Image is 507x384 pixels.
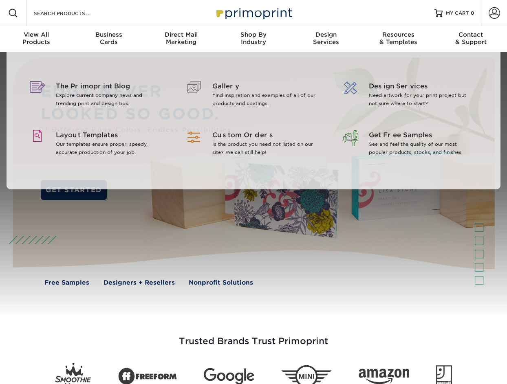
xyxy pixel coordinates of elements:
a: The Primoprint Blog Explore current company news and trending print and design tips. [25,72,169,121]
div: Marketing [145,31,217,46]
a: Shop ByIndustry [217,26,290,52]
span: Shop By [217,31,290,38]
span: Resources [362,31,435,38]
p: Find inspiration and examples of all of our products and coatings. [212,91,318,108]
span: Custom Orders [212,130,318,140]
p: Explore current company news and trending print and design tips. [56,91,161,108]
a: Resources& Templates [362,26,435,52]
input: SEARCH PRODUCTS..... [33,8,112,18]
span: 0 [471,10,474,16]
span: MY CART [446,10,469,17]
p: Is the product you need not listed on our site? We can still help! [212,140,318,156]
a: Design Services Need artwork for your print project but not sure where to start? [338,72,482,121]
span: The Primoprint Blog [56,81,161,91]
span: Layout Templates [56,130,161,140]
a: Get Free Samples See and feel the quality of our most popular products, stocks, and finishes. [338,121,482,169]
div: Services [290,31,362,46]
a: DesignServices [290,26,362,52]
a: Contact& Support [434,26,507,52]
span: Get Free Samples [369,130,474,140]
p: Our templates ensure proper, speedy, accurate production of your job. [56,140,161,156]
a: Custom Orders Is the product you need not listed on our site? We can still help! [181,121,326,169]
span: Contact [434,31,507,38]
p: Need artwork for your print project but not sure where to start? [369,91,474,108]
p: See and feel the quality of our most popular products, stocks, and finishes. [369,140,474,156]
span: Business [73,31,145,38]
span: Design Services [369,81,474,91]
a: Gallery Find inspiration and examples of all of our products and coatings. [181,72,326,121]
div: & Templates [362,31,435,46]
a: BusinessCards [73,26,145,52]
div: Cards [73,31,145,46]
div: Industry [217,31,290,46]
img: Primoprint [213,4,294,22]
span: Design [290,31,362,38]
span: Gallery [212,81,318,91]
div: & Support [434,31,507,46]
span: Direct Mail [145,31,217,38]
a: Direct MailMarketing [145,26,217,52]
a: Layout Templates Our templates ensure proper, speedy, accurate production of your job. [25,121,169,169]
h3: Trusted Brands Trust Primoprint [15,316,492,356]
